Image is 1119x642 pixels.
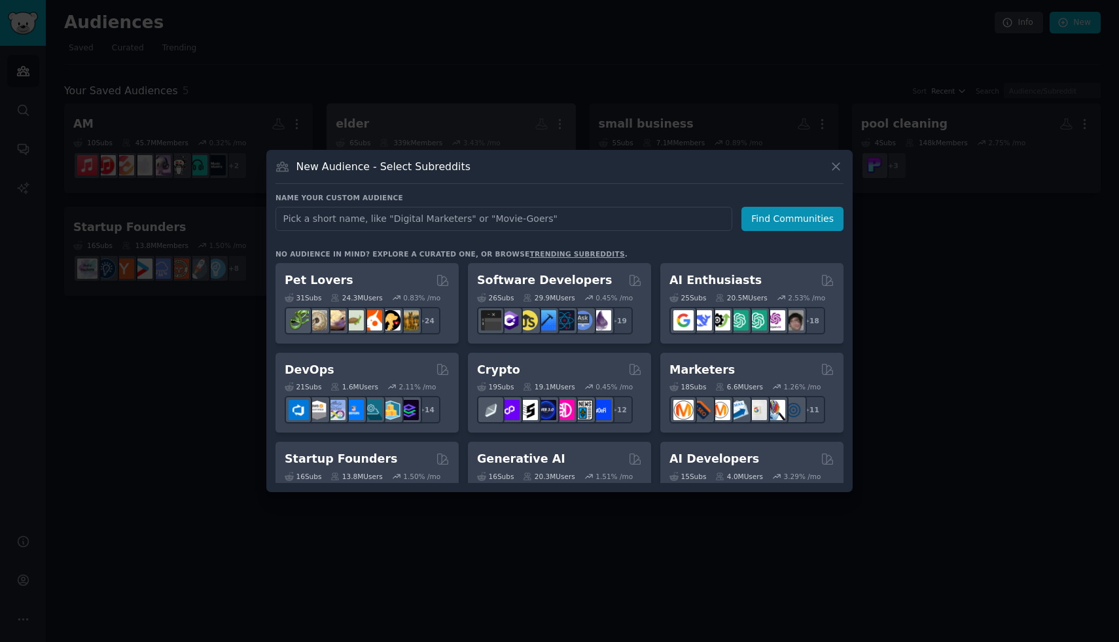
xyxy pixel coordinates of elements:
h2: Startup Founders [285,451,397,467]
img: reactnative [554,310,575,330]
img: defiblockchain [554,400,575,420]
img: Docker_DevOps [325,400,346,420]
div: 20.3M Users [523,472,575,481]
div: 1.50 % /mo [403,472,440,481]
img: ArtificalIntelligence [783,310,804,330]
h2: DevOps [285,362,334,378]
img: PetAdvice [380,310,400,330]
div: 1.6M Users [330,382,378,391]
img: cockatiel [362,310,382,330]
div: No audience in mind? Explore a curated one, or browse . [275,249,628,259]
div: 1.26 % /mo [784,382,821,391]
div: 15 Sub s [669,472,706,481]
div: 16 Sub s [285,472,321,481]
img: DeepSeek [692,310,712,330]
img: AWS_Certified_Experts [307,400,327,420]
img: googleads [747,400,767,420]
img: content_marketing [673,400,694,420]
img: aws_cdk [380,400,400,420]
h2: Pet Lovers [285,272,353,289]
img: web3 [536,400,556,420]
div: 19.1M Users [523,382,575,391]
div: 6.6M Users [715,382,763,391]
div: 19 Sub s [477,382,514,391]
img: 0xPolygon [499,400,520,420]
div: 0.83 % /mo [403,293,440,302]
div: 31 Sub s [285,293,321,302]
div: 2.11 % /mo [399,382,436,391]
div: 26 Sub s [477,293,514,302]
img: turtle [344,310,364,330]
div: + 11 [798,396,825,423]
img: DevOpsLinks [344,400,364,420]
h3: Name your custom audience [275,193,844,202]
div: + 19 [605,307,633,334]
img: leopardgeckos [325,310,346,330]
div: 13.8M Users [330,472,382,481]
img: learnjavascript [518,310,538,330]
img: chatgpt_prompts_ [747,310,767,330]
div: + 14 [413,396,440,423]
img: azuredevops [289,400,309,420]
div: + 18 [798,307,825,334]
img: chatgpt_promptDesign [728,310,749,330]
div: 24.3M Users [330,293,382,302]
img: CryptoNews [573,400,593,420]
img: PlatformEngineers [399,400,419,420]
img: OpenAIDev [765,310,785,330]
h2: Software Developers [477,272,612,289]
button: Find Communities [741,207,844,231]
h2: AI Developers [669,451,759,467]
div: 18 Sub s [669,382,706,391]
img: AItoolsCatalog [710,310,730,330]
div: 0.45 % /mo [595,293,633,302]
div: 29.9M Users [523,293,575,302]
div: 20.5M Users [715,293,767,302]
img: bigseo [692,400,712,420]
a: trending subreddits [529,250,624,258]
img: iOSProgramming [536,310,556,330]
div: 4.0M Users [715,472,763,481]
h2: Generative AI [477,451,565,467]
img: AskMarketing [710,400,730,420]
div: + 12 [605,396,633,423]
h2: Marketers [669,362,735,378]
img: MarketingResearch [765,400,785,420]
img: platformengineering [362,400,382,420]
img: ethfinance [481,400,501,420]
div: 21 Sub s [285,382,321,391]
img: ethstaker [518,400,538,420]
img: defi_ [591,400,611,420]
div: 25 Sub s [669,293,706,302]
img: software [481,310,501,330]
img: ballpython [307,310,327,330]
img: OnlineMarketing [783,400,804,420]
div: 3.29 % /mo [784,472,821,481]
img: csharp [499,310,520,330]
div: 0.45 % /mo [595,382,633,391]
img: elixir [591,310,611,330]
div: + 24 [413,307,440,334]
img: AskComputerScience [573,310,593,330]
div: 2.53 % /mo [788,293,825,302]
img: Emailmarketing [728,400,749,420]
img: herpetology [289,310,309,330]
input: Pick a short name, like "Digital Marketers" or "Movie-Goers" [275,207,732,231]
img: dogbreed [399,310,419,330]
h3: New Audience - Select Subreddits [296,160,471,173]
div: 1.51 % /mo [595,472,633,481]
h2: Crypto [477,362,520,378]
h2: AI Enthusiasts [669,272,762,289]
div: 16 Sub s [477,472,514,481]
img: GoogleGeminiAI [673,310,694,330]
